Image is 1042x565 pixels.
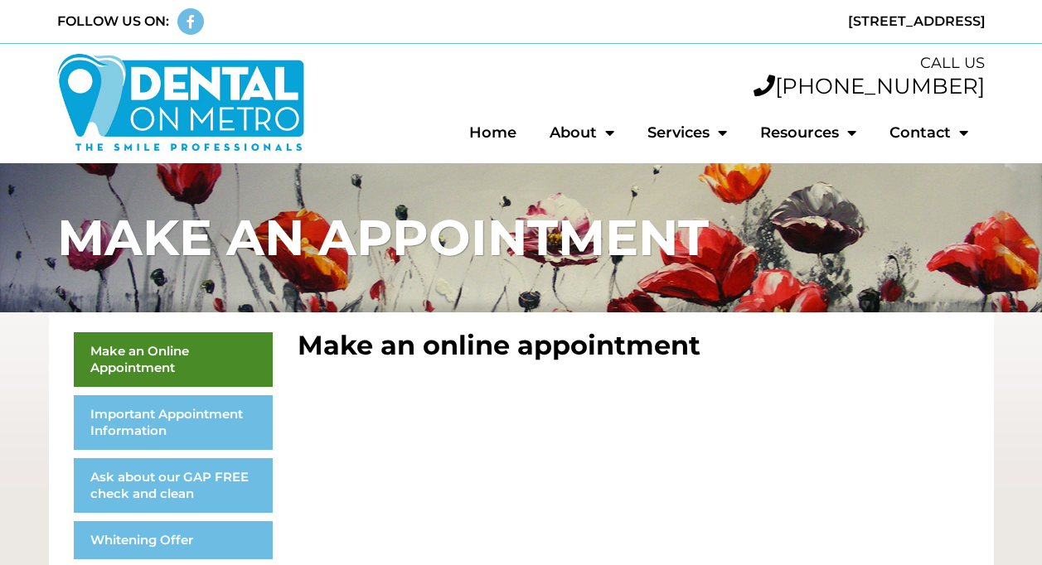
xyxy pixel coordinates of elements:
a: Resources [744,113,873,152]
a: Ask about our GAP FREE check and clean [74,458,273,513]
a: [PHONE_NUMBER] [754,73,985,99]
h1: MAKE AN APPOINTMENT [57,213,986,263]
h2: Make an online appointment [298,332,969,359]
div: FOLLOW US ON: [57,12,169,31]
div: [STREET_ADDRESS] [530,12,986,31]
a: Contact [873,113,985,152]
nav: Menu [322,113,986,152]
a: Whitening Offer [74,521,273,559]
a: Make an Online Appointment [74,332,273,387]
a: Important Appointment Information [74,395,273,450]
a: About [533,113,631,152]
a: Services [631,113,744,152]
div: CALL US [322,52,986,75]
a: Home [453,113,533,152]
